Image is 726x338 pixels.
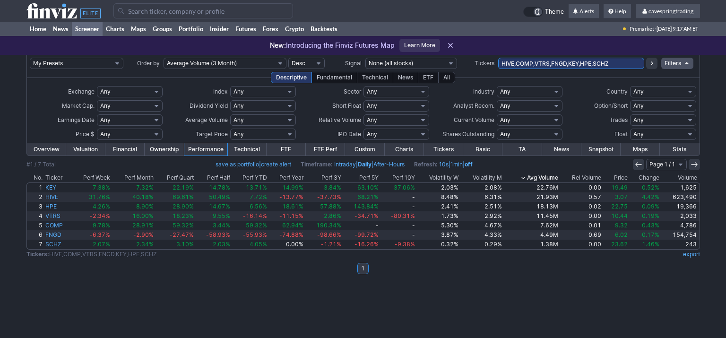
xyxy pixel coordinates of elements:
[250,193,267,200] span: 7.72%
[136,241,154,248] span: 2.34%
[343,211,380,221] a: -34.71%
[416,240,460,249] a: 0.32%
[362,263,364,274] b: 1
[391,212,415,219] span: -80.31%
[615,231,628,238] span: 6.02
[268,221,305,230] a: 62.94%
[268,211,305,221] a: -11.15%
[112,230,155,240] a: -2.90%
[267,143,306,156] a: ETF
[542,143,581,156] a: News
[27,211,44,221] a: 4
[503,211,560,221] a: 11.45M
[259,22,282,36] a: Forex
[642,222,659,229] span: 0.43%
[93,222,110,229] span: 9.78%
[473,88,494,95] span: Industry
[460,202,503,211] a: 2.51%
[232,192,268,202] a: 7.72%
[27,183,44,192] a: 1
[268,230,305,240] a: -74.88%
[380,211,416,221] a: -80.31%
[683,251,700,258] a: export
[395,241,415,248] span: -9.38%
[319,116,361,123] span: Relative Volume
[503,183,560,192] a: 22.76M
[460,183,503,192] a: 2.08%
[305,230,343,240] a: -98.66%
[414,161,438,168] b: Refresh:
[232,230,268,240] a: -55.93%
[173,203,194,210] span: 28.90%
[184,143,227,156] a: Performance
[603,221,629,230] a: 9.32
[216,161,259,168] a: save as portfolio
[26,22,50,36] a: Home
[305,173,343,182] th: Perf 3Y
[354,212,379,219] span: -34.71%
[190,102,228,109] span: Dividend Yield
[305,211,343,221] a: 2.86%
[358,161,372,168] a: Daily
[503,192,560,202] a: 21.93M
[503,240,560,249] a: 1.38M
[58,116,95,123] span: Earnings Date
[305,221,343,230] a: 190.34%
[475,60,494,67] span: Tickers
[661,183,699,192] a: 1,625
[454,116,494,123] span: Current Volume
[629,240,661,249] a: 1.46%
[145,143,184,156] a: Ownership
[611,184,628,191] span: 19.49
[301,161,333,168] b: Timeframe:
[26,160,56,169] div: #1 / 7 Total
[113,3,293,18] input: Search
[44,183,71,192] a: KEY
[155,202,195,211] a: 28.90%
[27,192,44,202] a: 2
[661,202,699,211] a: 19,366
[321,241,341,248] span: -1.21%
[136,203,154,210] span: 8.90%
[460,221,503,230] a: 4.67%
[305,183,343,192] a: 3.84%
[93,203,110,210] span: 4.26%
[424,143,463,156] a: Tickers
[502,143,542,156] a: TA
[76,130,95,138] span: Price $
[416,173,460,182] th: Volatility W
[343,221,380,230] a: -
[621,143,660,156] a: Maps
[270,41,286,49] span: New:
[357,193,379,200] span: 68.21%
[155,221,195,230] a: 59.32%
[611,203,628,210] span: 22.75
[44,173,71,182] th: Ticker
[317,231,341,238] span: -98.66%
[343,183,380,192] a: 63.10%
[93,184,110,191] span: 7.38%
[460,211,503,221] a: 2.92%
[279,212,303,219] span: -11.15%
[380,240,416,249] a: -9.38%
[357,184,379,191] span: 63.10%
[416,202,460,211] a: 2.41%
[380,173,416,182] th: Perf 10Y
[560,192,603,202] a: 0.57
[332,102,361,109] span: Short Float
[611,212,628,219] span: 10.44
[216,160,291,169] span: |
[195,211,232,221] a: 9.55%
[196,130,228,138] span: Target Price
[232,173,268,182] th: Perf YTD
[560,221,603,230] a: 0.01
[173,222,194,229] span: 59.32%
[642,184,659,191] span: 0.52%
[416,192,460,202] a: 8.48%
[661,230,699,240] a: 154,754
[112,173,155,182] th: Perf Month
[560,183,603,192] a: 0.00
[305,202,343,211] a: 57.88%
[213,222,230,229] span: 3.44%
[250,203,267,210] span: 6.56%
